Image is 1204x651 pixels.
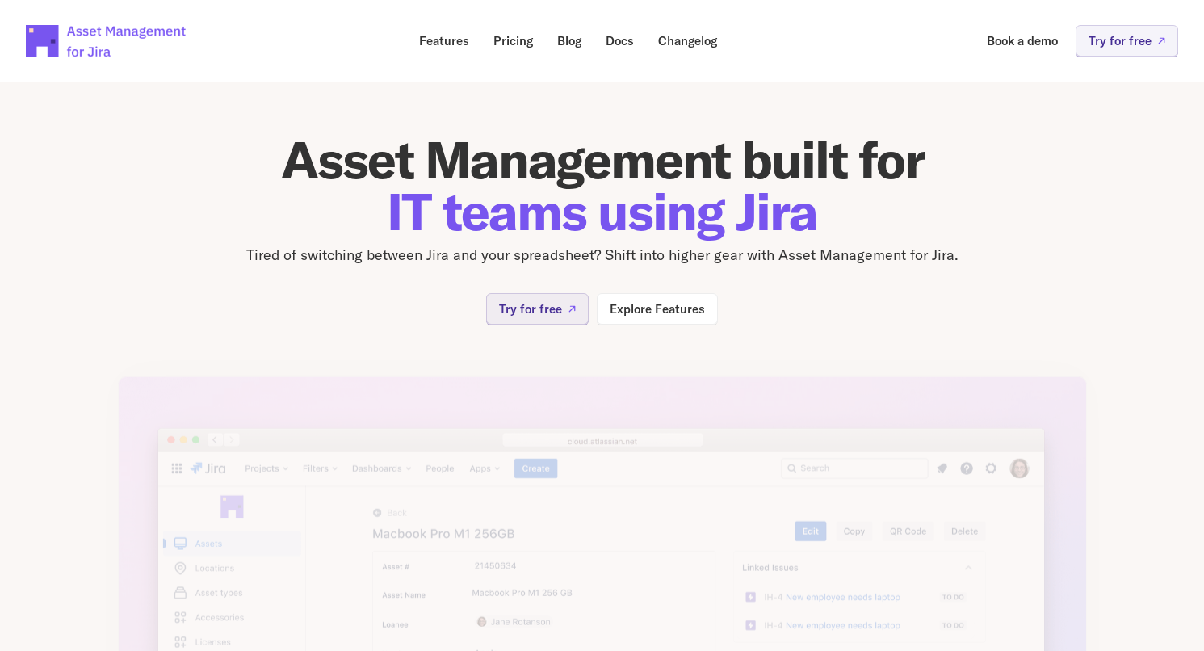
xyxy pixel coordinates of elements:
a: Explore Features [597,293,718,325]
a: Book a demo [975,25,1069,57]
p: Changelog [658,35,717,47]
a: Docs [594,25,645,57]
p: Book a demo [987,35,1058,47]
a: Features [408,25,480,57]
a: Try for free [486,293,589,325]
a: Blog [546,25,593,57]
p: Try for free [499,303,562,315]
p: Docs [606,35,634,47]
span: IT teams using Jira [387,178,817,244]
p: Explore Features [610,303,705,315]
a: Try for free [1076,25,1178,57]
p: Tired of switching between Jira and your spreadsheet? Shift into higher gear with Asset Managemen... [118,244,1087,267]
p: Try for free [1089,35,1152,47]
p: Features [419,35,469,47]
a: Changelog [647,25,728,57]
h1: Asset Management built for [118,134,1087,237]
p: Blog [557,35,581,47]
p: Pricing [493,35,533,47]
a: Pricing [482,25,544,57]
